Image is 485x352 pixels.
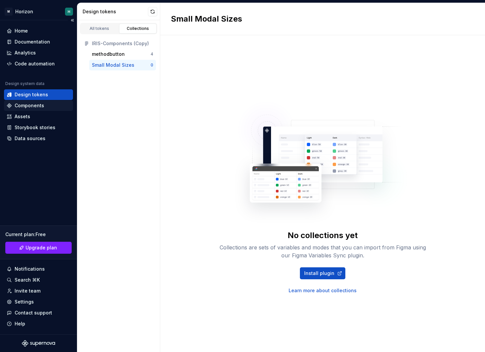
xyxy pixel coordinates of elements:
div: Design tokens [83,8,148,15]
div: H [68,9,70,14]
button: Search ⌘K [4,275,73,285]
div: Small Modal Sizes [92,62,134,68]
a: Upgrade plan [5,242,72,254]
a: Learn more about collections [289,287,357,294]
div: Collections are sets of variables and modes that you can import from Figma using our Figma Variab... [217,243,429,259]
button: Help [4,318,73,329]
h2: Small Modal Sizes [171,14,242,24]
div: Data sources [15,135,45,142]
a: Design tokens [4,89,73,100]
a: Storybook stories [4,122,73,133]
a: Analytics [4,47,73,58]
button: Contact support [4,308,73,318]
div: Horizon [15,8,33,15]
div: Collections [121,26,155,31]
a: Invite team [4,286,73,296]
span: Upgrade plan [26,244,57,251]
div: Help [15,320,25,327]
a: Install plugin [300,267,345,279]
svg: Supernova Logo [22,340,55,347]
button: Small Modal Sizes0 [89,60,156,70]
div: Assets [15,113,30,120]
a: Home [4,26,73,36]
div: Current plan : Free [5,231,72,238]
div: Settings [15,299,34,305]
a: Data sources [4,133,73,144]
a: Assets [4,111,73,122]
button: MHorizonH [1,4,76,19]
div: Search ⌘K [15,277,40,283]
div: Contact support [15,309,52,316]
div: All tokens [83,26,116,31]
div: Storybook stories [15,124,55,131]
a: Code automation [4,58,73,69]
div: methodbutton [92,51,125,57]
div: 4 [151,51,153,57]
a: Documentation [4,37,73,47]
div: Design tokens [15,91,48,98]
div: Notifications [15,266,45,272]
button: Collapse sidebar [68,16,77,25]
div: Documentation [15,39,50,45]
div: Home [15,28,28,34]
div: M [5,8,13,16]
div: No collections yet [288,230,358,241]
div: IRIS-Components (Copy) [92,40,153,47]
div: Code automation [15,60,55,67]
button: Notifications [4,264,73,274]
span: Install plugin [304,270,334,277]
a: Components [4,100,73,111]
div: Design system data [5,81,44,86]
a: Settings [4,297,73,307]
div: Components [15,102,44,109]
div: 0 [151,62,153,68]
div: Invite team [15,288,40,294]
button: methodbutton4 [89,49,156,59]
div: Analytics [15,49,36,56]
